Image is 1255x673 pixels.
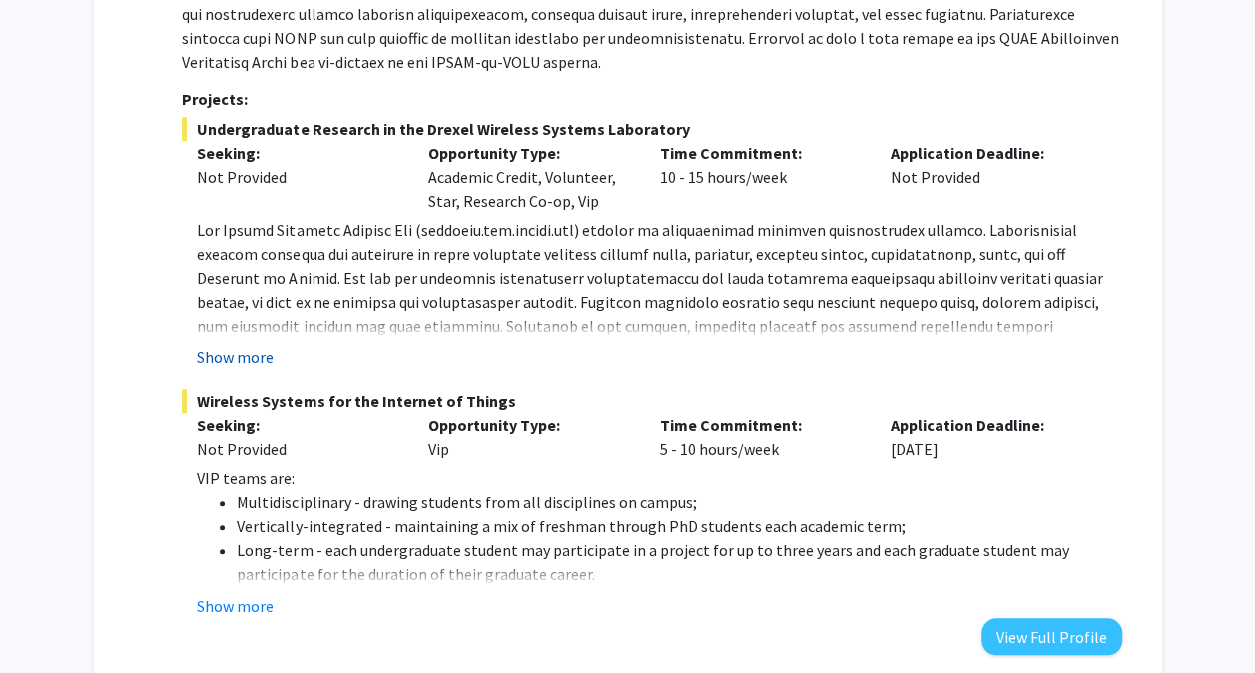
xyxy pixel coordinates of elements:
button: View Full Profile [981,618,1122,655]
p: Application Deadline: [891,413,1092,437]
div: Vip [413,413,645,461]
p: Opportunity Type: [428,141,630,165]
button: Show more [197,345,274,369]
p: Time Commitment: [659,141,861,165]
div: Academic Credit, Volunteer, Star, Research Co-op, Vip [413,141,645,213]
p: Opportunity Type: [428,413,630,437]
li: Long-term - each undergraduate student may participate in a project for up to three years and eac... [237,538,1121,586]
button: Show more [197,594,274,618]
p: Seeking: [197,413,398,437]
div: 5 - 10 hours/week [644,413,876,461]
p: Seeking: [197,141,398,165]
li: Multidisciplinary - drawing students from all disciplines on campus; [237,490,1121,514]
p: Lor Ipsumd Sitametc Adipisc Eli (seddoeiu.tem.incidi.utl) etdolor ma aliquaenimad minimven quisno... [197,218,1121,433]
span: Wireless Systems for the Internet of Things [182,389,1121,413]
div: Not Provided [197,437,398,461]
div: Not Provided [197,165,398,189]
li: Vertically-integrated - maintaining a mix of freshman through PhD students each academic term; [237,514,1121,538]
iframe: Chat [15,583,85,658]
span: Undergraduate Research in the Drexel Wireless Systems Laboratory [182,117,1121,141]
div: [DATE] [876,413,1107,461]
p: Time Commitment: [659,413,861,437]
p: Application Deadline: [891,141,1092,165]
p: VIP teams are: [197,466,1121,490]
div: Not Provided [876,141,1107,213]
div: 10 - 15 hours/week [644,141,876,213]
strong: Projects: [182,89,248,109]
